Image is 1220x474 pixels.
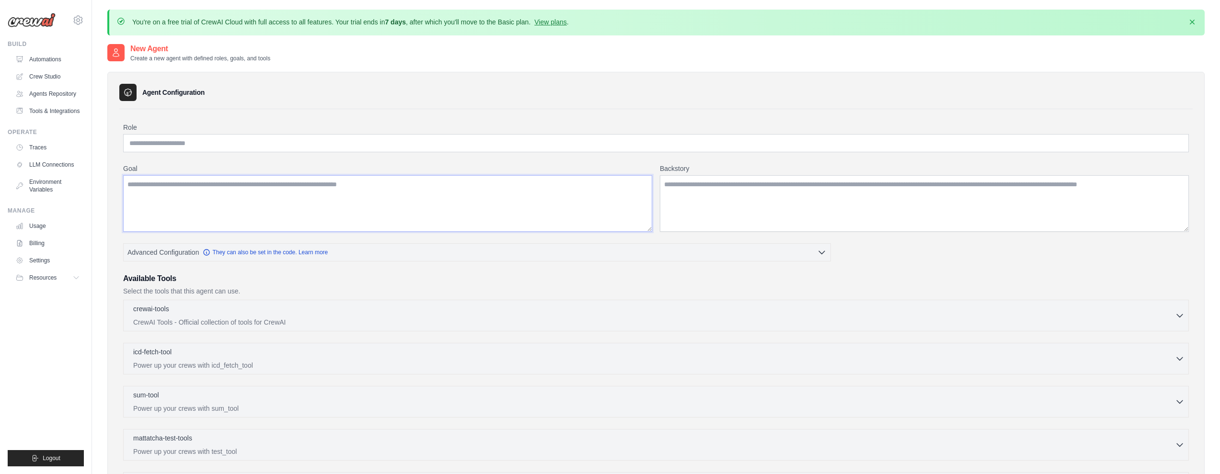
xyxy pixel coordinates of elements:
[123,273,1189,284] h3: Available Tools
[12,174,84,197] a: Environment Variables
[130,43,270,55] h2: New Agent
[123,164,652,173] label: Goal
[12,253,84,268] a: Settings
[12,236,84,251] a: Billing
[133,304,169,314] p: crewai-tools
[127,304,1185,327] button: crewai-tools CrewAI Tools - Official collection of tools for CrewAI
[124,244,830,261] button: Advanced Configuration They can also be set in the code. Learn more
[12,157,84,172] a: LLM Connections
[127,347,1185,370] button: icd-fetch-tool Power up your crews with icd_fetch_tool
[123,123,1189,132] label: Role
[123,286,1189,296] p: Select the tools that this agent can use.
[43,454,60,462] span: Logout
[8,128,84,136] div: Operate
[133,404,1175,413] p: Power up your crews with sum_tool
[133,447,1175,456] p: Power up your crews with test_tool
[133,433,192,443] p: mattatcha-test-tools
[142,88,205,97] h3: Agent Configuration
[127,433,1185,456] button: mattatcha-test-tools Power up your crews with test_tool
[133,390,159,400] p: sum-tool
[203,248,328,256] a: They can also be set in the code. Learn more
[12,140,84,155] a: Traces
[12,86,84,102] a: Agents Repository
[8,450,84,466] button: Logout
[660,164,1189,173] label: Backstory
[12,52,84,67] a: Automations
[133,317,1175,327] p: CrewAI Tools - Official collection of tools for CrewAI
[12,103,84,119] a: Tools & Integrations
[12,270,84,285] button: Resources
[132,17,569,27] p: You're on a free trial of CrewAI Cloud with full access to all features. Your trial ends in , aft...
[12,69,84,84] a: Crew Studio
[534,18,566,26] a: View plans
[127,390,1185,413] button: sum-tool Power up your crews with sum_tool
[8,13,56,27] img: Logo
[8,40,84,48] div: Build
[133,361,1175,370] p: Power up your crews with icd_fetch_tool
[29,274,57,282] span: Resources
[127,248,199,257] span: Advanced Configuration
[130,55,270,62] p: Create a new agent with defined roles, goals, and tools
[385,18,406,26] strong: 7 days
[8,207,84,214] div: Manage
[133,347,172,357] p: icd-fetch-tool
[12,218,84,234] a: Usage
